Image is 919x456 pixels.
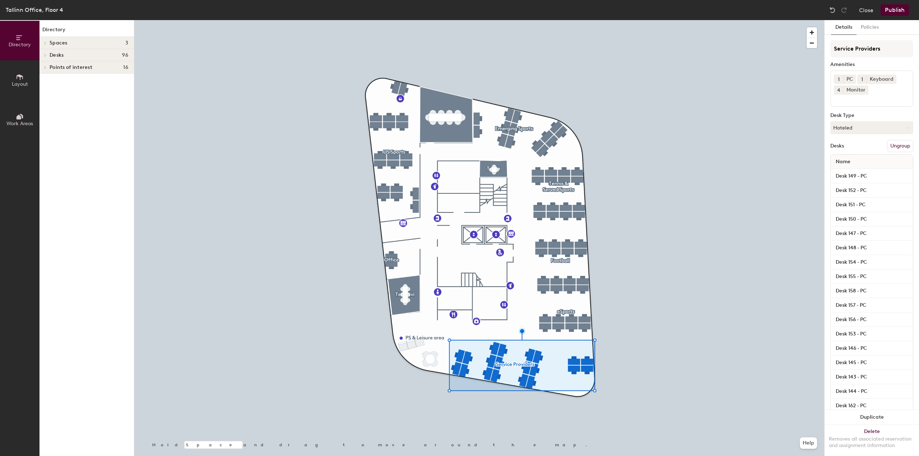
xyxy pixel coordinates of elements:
input: Unnamed desk [832,185,911,196]
input: Unnamed desk [832,257,911,267]
input: Unnamed desk [832,229,911,239]
span: Layout [12,81,28,87]
div: Desk Type [830,113,913,118]
button: 1 [834,75,843,84]
input: Unnamed desk [832,329,911,339]
span: Directory [9,42,31,48]
input: Unnamed desk [832,272,911,282]
span: 4 [837,86,840,94]
span: Name [832,155,854,168]
div: Desks [830,143,844,149]
button: Help [800,437,817,449]
span: 96 [122,52,128,58]
div: Amenities [830,62,913,67]
img: Undo [829,6,836,14]
button: Details [831,20,857,35]
input: Unnamed desk [832,171,911,181]
div: PC [843,75,856,84]
input: Unnamed desk [832,401,911,411]
input: Unnamed desk [832,358,911,368]
div: Tallinn Office, Floor 4 [6,5,63,14]
span: 3 [125,40,128,46]
input: Unnamed desk [832,200,911,210]
input: Unnamed desk [832,300,911,310]
span: Spaces [50,40,67,46]
span: Work Areas [6,121,33,127]
button: Publish [881,4,909,16]
button: Hoteled [830,121,913,134]
input: Unnamed desk [832,343,911,353]
div: Monitor [843,85,868,95]
input: Unnamed desk [832,386,911,396]
input: Unnamed desk [832,372,911,382]
h1: Directory [39,26,134,37]
input: Unnamed desk [832,243,911,253]
span: Desks [50,52,64,58]
button: Duplicate [825,410,919,424]
div: Removes all associated reservation and assignment information [829,436,915,449]
button: DeleteRemoves all associated reservation and assignment information [825,424,919,456]
input: Unnamed desk [832,214,911,224]
button: Close [859,4,873,16]
button: 1 [857,75,867,84]
button: Policies [857,20,883,35]
span: 1 [861,76,863,83]
span: Points of interest [50,65,92,70]
button: Ungroup [887,140,913,152]
input: Unnamed desk [832,315,911,325]
input: Unnamed desk [832,286,911,296]
div: Keyboard [867,75,896,84]
img: Redo [840,6,848,14]
button: 4 [834,85,843,95]
span: 1 [838,76,840,83]
span: 16 [123,65,128,70]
